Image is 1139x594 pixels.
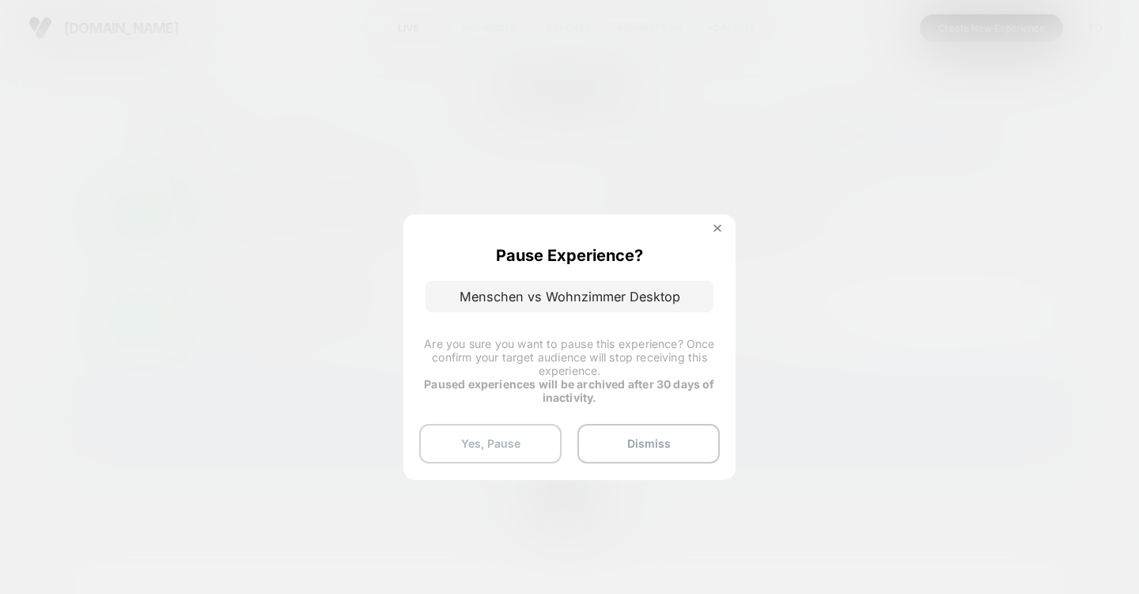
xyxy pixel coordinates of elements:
button: Play, NEW DEMO 2025-VEED.mp4 [8,293,33,319]
div: Current time [399,297,436,315]
button: Dismiss [577,424,720,463]
p: Menschen vs Wohnzimmer Desktop [426,281,713,312]
img: close [713,225,721,233]
strong: Paused experiences will be archived after 30 days of inactivity. [424,377,714,404]
input: Seek [12,272,572,287]
input: Volume [467,299,514,314]
button: Yes, Pause [419,424,562,463]
button: Play, NEW DEMO 2025-VEED.mp4 [271,145,309,183]
span: Are you sure you want to pause this experience? Once confirm your target audience will stop recei... [424,337,714,377]
p: Pause Experience? [496,246,643,265]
